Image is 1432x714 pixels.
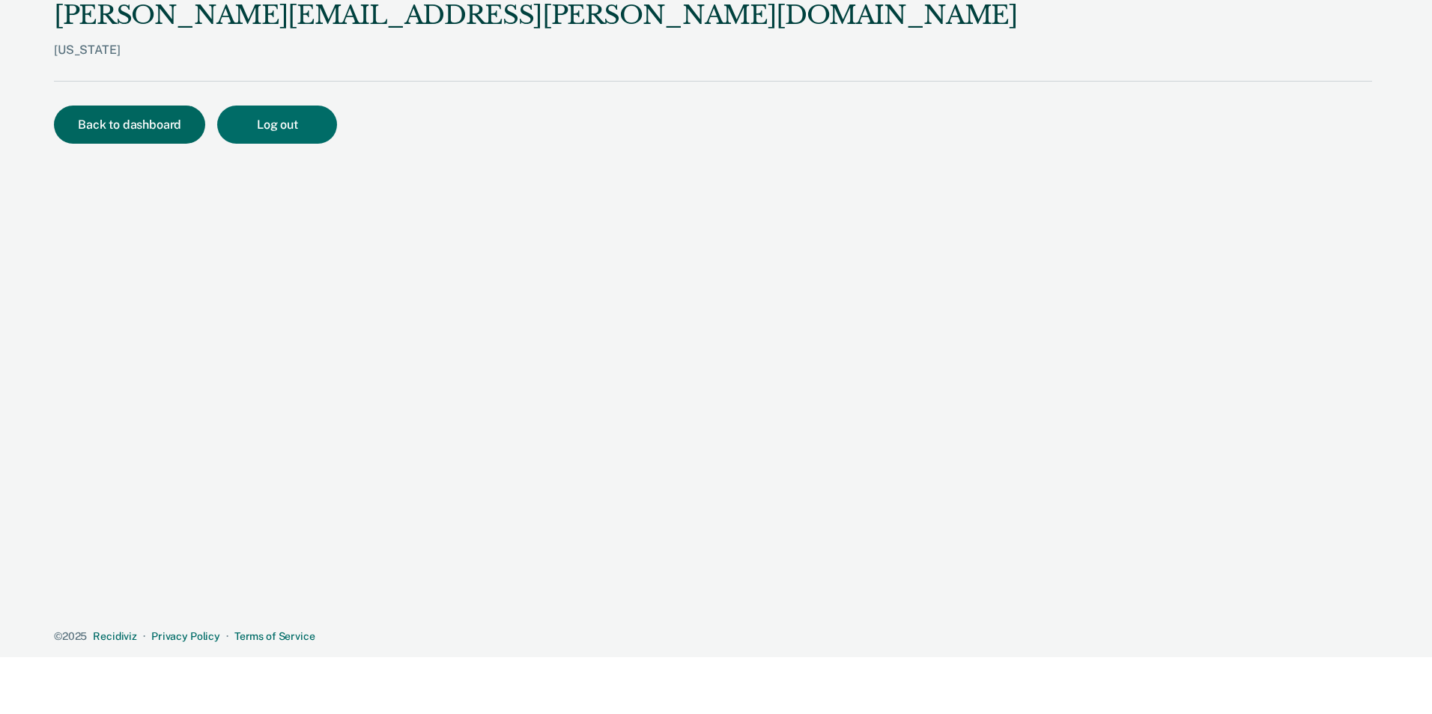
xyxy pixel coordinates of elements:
button: Back to dashboard [54,106,205,144]
a: Privacy Policy [151,630,220,642]
a: Recidiviz [93,630,137,642]
div: · · [54,630,1372,643]
a: Back to dashboard [54,119,217,131]
button: Log out [217,106,337,144]
div: [US_STATE] [54,43,1018,81]
a: Terms of Service [234,630,315,642]
span: © 2025 [54,630,87,642]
